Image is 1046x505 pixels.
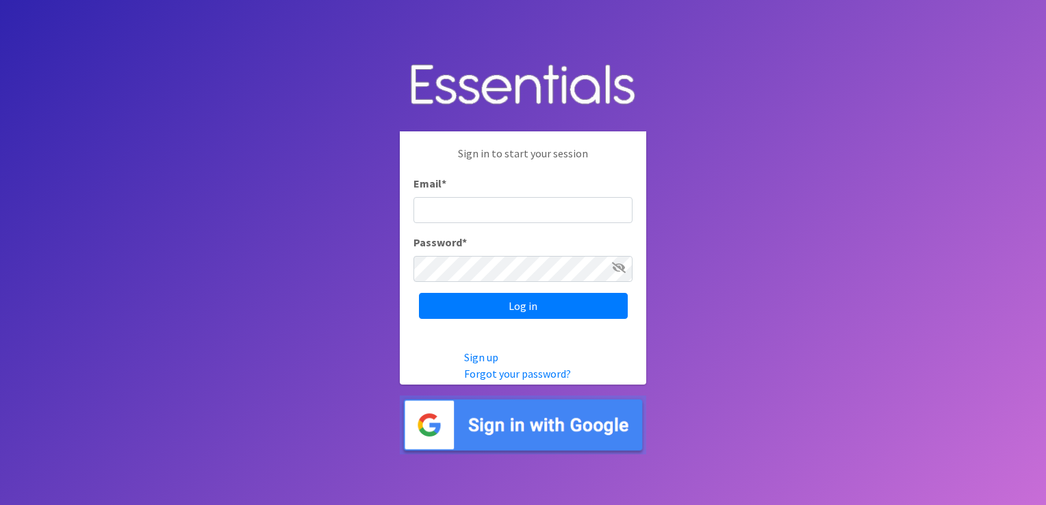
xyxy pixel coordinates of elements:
img: Human Essentials [400,51,646,121]
abbr: required [462,235,467,249]
label: Password [413,234,467,250]
img: Sign in with Google [400,396,646,455]
a: Forgot your password? [464,367,571,380]
p: Sign in to start your session [413,145,633,175]
abbr: required [442,177,446,190]
label: Email [413,175,446,192]
input: Log in [419,293,628,319]
a: Sign up [464,350,498,364]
